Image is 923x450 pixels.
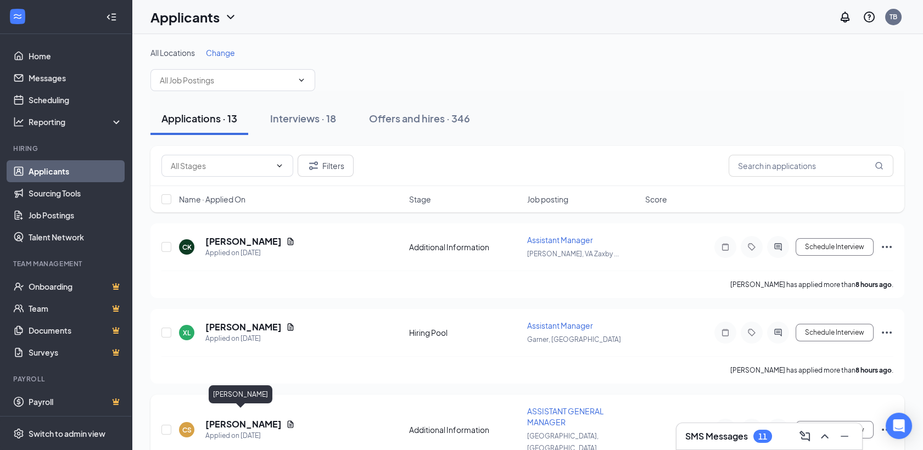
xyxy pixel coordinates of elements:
[771,243,785,251] svg: ActiveChat
[771,328,785,337] svg: ActiveChat
[838,10,852,24] svg: Notifications
[205,248,295,258] div: Applied on [DATE]
[730,365,893,375] p: [PERSON_NAME] has applied more than .
[796,421,874,438] button: Schedule Interview
[29,204,122,226] a: Job Postings
[171,160,271,172] input: All Stages
[161,111,237,125] div: Applications · 13
[29,160,122,182] a: Applicants
[205,418,282,430] h5: [PERSON_NAME]
[183,328,191,337] div: XL
[12,11,23,22] svg: WorkstreamLogo
[863,10,876,24] svg: QuestionInfo
[729,155,893,177] input: Search in applications
[719,328,732,337] svg: Note
[29,275,122,297] a: OnboardingCrown
[224,10,237,24] svg: ChevronDown
[182,243,192,252] div: CK
[209,385,272,403] div: [PERSON_NAME]
[13,374,120,384] div: Payroll
[307,159,320,172] svg: Filter
[719,243,732,251] svg: Note
[205,321,282,333] h5: [PERSON_NAME]
[796,238,874,256] button: Schedule Interview
[527,250,619,258] span: [PERSON_NAME], VA Zaxby ...
[645,194,667,205] span: Score
[855,366,892,374] b: 8 hours ago
[409,194,431,205] span: Stage
[409,241,521,252] div: Additional Information
[855,280,892,289] b: 8 hours ago
[409,424,521,435] div: Additional Information
[179,194,245,205] span: Name · Applied On
[29,45,122,67] a: Home
[270,111,336,125] div: Interviews · 18
[886,413,912,439] div: Open Intercom Messenger
[13,259,120,268] div: Team Management
[182,425,192,435] div: CS
[29,182,122,204] a: Sourcing Tools
[29,428,105,439] div: Switch to admin view
[29,67,122,89] a: Messages
[205,430,295,441] div: Applied on [DATE]
[205,235,282,248] h5: [PERSON_NAME]
[409,327,521,338] div: Hiring Pool
[745,243,758,251] svg: Tag
[286,420,295,429] svg: Document
[816,428,834,445] button: ChevronUp
[527,235,593,245] span: Assistant Manager
[369,111,470,125] div: Offers and hires · 346
[880,326,893,339] svg: Ellipses
[685,430,748,442] h3: SMS Messages
[527,335,621,344] span: Garner, [GEOGRAPHIC_DATA]
[29,341,122,363] a: SurveysCrown
[527,406,603,427] span: ASSISTANT GENERAL MANAGER
[29,226,122,248] a: Talent Network
[29,391,122,413] a: PayrollCrown
[286,237,295,246] svg: Document
[880,423,893,436] svg: Ellipses
[106,12,117,22] svg: Collapse
[838,430,851,443] svg: Minimize
[798,430,812,443] svg: ComposeMessage
[527,194,568,205] span: Job posting
[758,432,767,441] div: 11
[13,144,120,153] div: Hiring
[890,12,897,21] div: TB
[527,320,593,330] span: Assistant Manager
[836,428,853,445] button: Minimize
[880,240,893,254] svg: Ellipses
[29,319,122,341] a: DocumentsCrown
[796,324,874,341] button: Schedule Interview
[730,280,893,289] p: [PERSON_NAME] has applied more than .
[150,48,195,58] span: All Locations
[13,116,24,127] svg: Analysis
[286,323,295,331] svg: Document
[29,297,122,319] a: TeamCrown
[745,328,758,337] svg: Tag
[796,428,814,445] button: ComposeMessage
[297,76,306,85] svg: ChevronDown
[206,48,235,58] span: Change
[13,428,24,439] svg: Settings
[818,430,831,443] svg: ChevronUp
[875,161,883,170] svg: MagnifyingGlass
[275,161,284,170] svg: ChevronDown
[150,8,220,26] h1: Applicants
[29,89,122,111] a: Scheduling
[29,116,123,127] div: Reporting
[205,333,295,344] div: Applied on [DATE]
[298,155,354,177] button: Filter Filters
[160,74,293,86] input: All Job Postings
